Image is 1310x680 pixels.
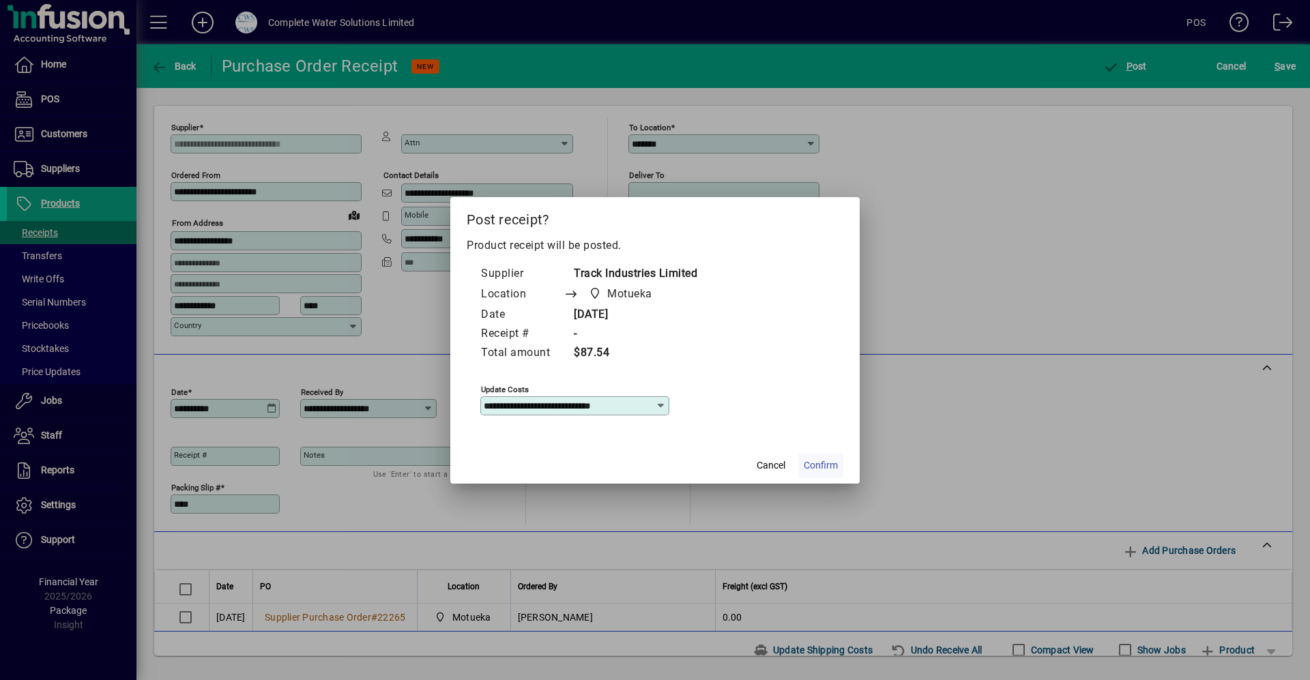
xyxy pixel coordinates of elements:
td: Location [480,284,564,306]
h2: Post receipt? [450,197,860,237]
td: $87.54 [564,344,697,363]
span: Confirm [804,458,838,473]
td: Receipt # [480,325,564,344]
p: Product receipt will be posted. [467,237,843,254]
span: Cancel [757,458,785,473]
span: Motueka [585,284,658,304]
button: Cancel [749,454,793,478]
td: [DATE] [564,306,697,325]
span: Motueka [607,286,652,302]
mat-label: Update costs [481,384,529,394]
td: Date [480,306,564,325]
td: Track Industries Limited [564,265,697,284]
td: - [564,325,697,344]
button: Confirm [798,454,843,478]
td: Supplier [480,265,564,284]
td: Total amount [480,344,564,363]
